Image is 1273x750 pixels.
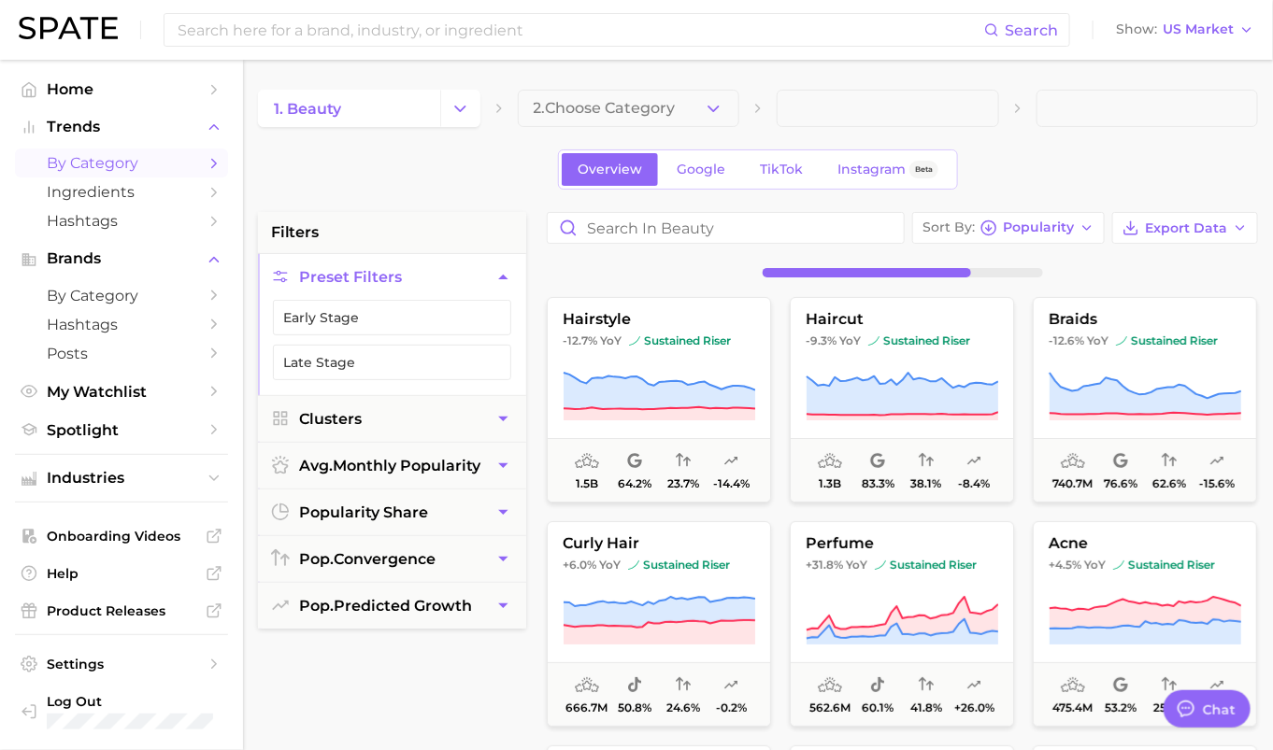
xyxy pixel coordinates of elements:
[299,410,362,428] span: Clusters
[562,153,658,186] a: Overview
[676,450,691,473] span: popularity convergence: Low Convergence
[47,602,196,619] span: Product Releases
[271,221,319,244] span: filters
[958,477,990,490] span: -8.4%
[1113,674,1128,697] span: popularity share: Google
[258,536,526,582] button: pop.convergence
[875,559,886,571] img: sustained riser
[1005,21,1058,39] span: Search
[1145,220,1227,236] span: Export Data
[846,558,867,573] span: YoY
[822,153,954,186] a: InstagramBeta
[618,701,651,715] span: 50.8%
[565,701,608,715] span: 666.7m
[563,558,596,572] span: +6.0%
[723,674,738,697] span: popularity predicted growth: Very Unlikely
[47,80,196,98] span: Home
[1113,558,1215,573] span: sustained riser
[791,535,1013,552] span: perfume
[299,597,472,615] span: predicted growth
[578,162,642,177] span: Overview
[563,333,597,347] span: -12.7%
[1162,450,1177,473] span: popularity convergence: High Convergence
[534,100,676,117] span: 2. Choose Category
[1199,477,1235,490] span: -15.6%
[299,268,402,286] span: Preset Filters
[258,443,526,488] button: avg.monthly popularity
[15,177,228,206] a: Ingredients
[15,522,228,550] a: Onboarding Videos
[440,90,480,127] button: Change Category
[1033,521,1257,727] button: acne+4.5% YoYsustained risersustained riser475.4m53.2%25.5%+6.3%
[47,212,196,230] span: Hashtags
[870,450,885,473] span: popularity share: Google
[47,250,196,267] span: Brands
[1116,335,1127,347] img: sustained riser
[862,477,894,490] span: 83.3%
[870,674,885,697] span: popularity share: TikTok
[723,450,738,473] span: popularity predicted growth: Uncertain
[47,528,196,545] span: Onboarding Videos
[923,222,975,233] span: Sort By
[627,450,642,473] span: popularity share: Google
[839,333,861,348] span: YoY
[47,383,196,401] span: My Watchlist
[47,183,196,201] span: Ingredients
[919,450,934,473] span: popularity convergence: Low Convergence
[15,149,228,177] a: by Category
[575,674,599,697] span: average monthly popularity: Very High Popularity
[15,559,228,587] a: Help
[1111,18,1259,42] button: ShowUS Market
[600,333,622,348] span: YoY
[15,310,228,339] a: Hashtags
[548,213,904,243] input: Search in beauty
[1033,297,1257,502] button: braids-12.6% YoYsustained risersustained riser740.7m76.6%62.6%-15.6%
[47,154,196,172] span: by Category
[548,311,770,328] span: hairstyle
[791,311,1013,328] span: haircut
[629,333,731,348] span: sustained riser
[790,297,1014,502] button: haircut-9.3% YoYsustained risersustained riser1.3b83.3%38.1%-8.4%
[575,450,599,473] span: average monthly popularity: Very High Popularity
[518,90,740,127] button: 2.Choose Category
[1113,450,1128,473] span: popularity share: Google
[1052,701,1093,715] span: 475.4m
[806,558,843,572] span: +31.8%
[176,14,984,46] input: Search here for a brand, industry, or ingredient
[1112,212,1258,244] button: Export Data
[661,153,741,186] a: Google
[868,335,880,347] img: sustained riser
[790,521,1014,727] button: perfume+31.8% YoYsustained risersustained riser562.6m60.1%41.8%+26.0%
[1105,701,1137,715] span: 53.2%
[1209,450,1224,473] span: popularity predicted growth: Uncertain
[47,470,196,487] span: Industries
[1061,450,1085,473] span: average monthly popularity: Very High Popularity
[15,597,228,625] a: Product Releases
[576,477,598,490] span: 1.5b
[19,17,118,39] img: SPATE
[915,162,933,177] span: Beta
[299,457,333,474] abbr: average
[274,100,341,118] span: 1. beauty
[1116,24,1157,35] span: Show
[47,119,196,135] span: Trends
[910,701,942,715] span: 41.8%
[15,377,228,406] a: My Watchlist
[47,565,196,582] span: Help
[818,674,842,697] span: average monthly popularity: Very High Popularity
[15,650,228,678] a: Settings
[258,583,526,629] button: pop.predicted growth
[1049,558,1081,572] span: +4.5%
[677,162,725,177] span: Google
[299,597,334,615] abbr: popularity index
[15,687,228,735] a: Log out. Currently logged in with e-mail sharon_jin@us.amorepacific.com.
[258,396,526,442] button: Clusters
[273,345,511,380] button: Late Stage
[47,316,196,333] span: Hashtags
[862,701,894,715] span: 60.1%
[299,550,436,568] span: convergence
[868,333,970,348] span: sustained riser
[15,416,228,445] a: Spotlight
[1052,477,1093,490] span: 740.7m
[47,656,196,672] span: Settings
